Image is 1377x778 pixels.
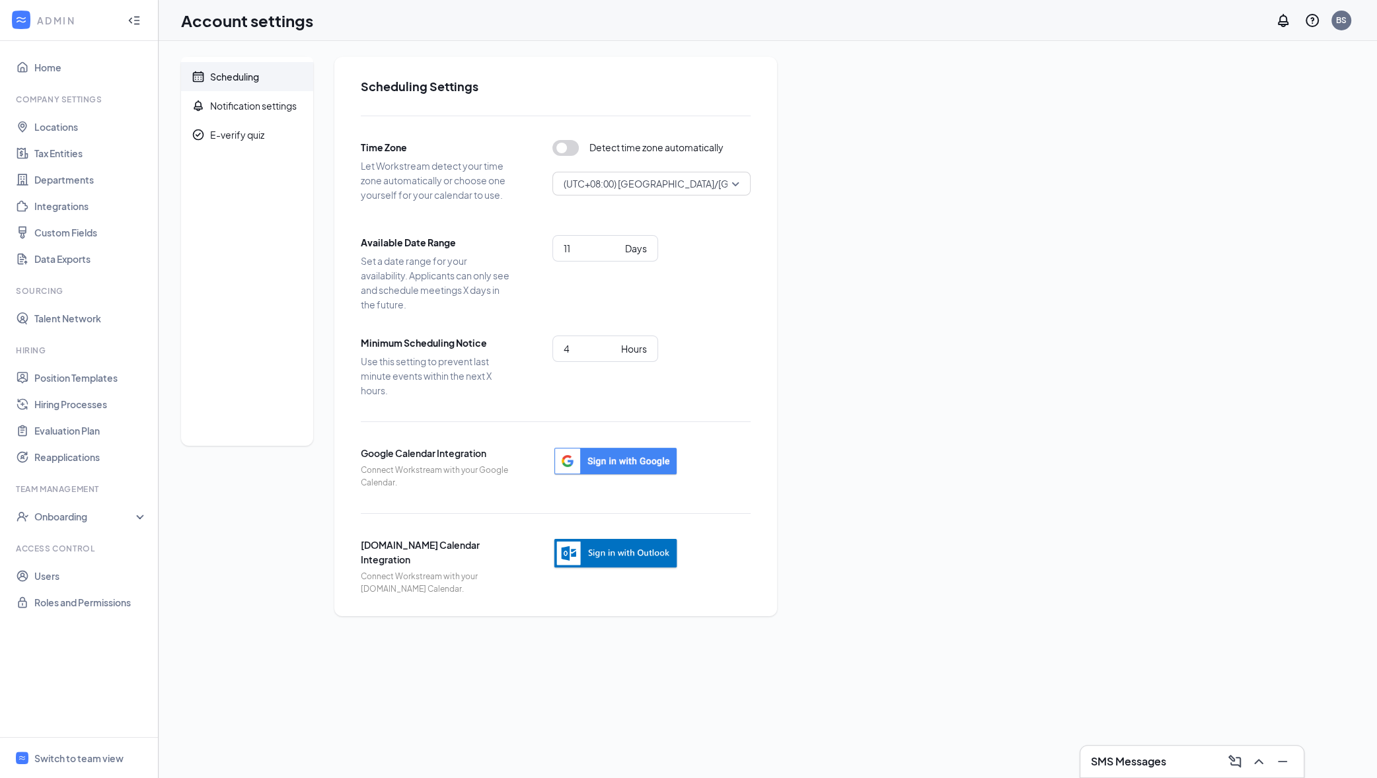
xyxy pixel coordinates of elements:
div: Notification settings [210,99,297,112]
svg: Calendar [192,70,205,83]
a: Hiring Processes [34,391,147,417]
span: Google Calendar Integration [361,446,513,460]
span: Let Workstream detect your time zone automatically or choose one yourself for your calendar to use. [361,159,513,202]
div: Hours [621,341,647,356]
svg: ComposeMessage [1227,754,1243,769]
a: Departments [34,166,147,193]
a: BellNotification settings [181,91,313,120]
span: Connect Workstream with your Google Calendar. [361,464,513,489]
svg: Collapse [128,14,141,27]
h3: SMS Messages [1091,754,1166,769]
a: CheckmarkCircleE-verify quiz [181,120,313,149]
svg: WorkstreamLogo [15,13,28,26]
button: Minimize [1272,751,1293,772]
a: Position Templates [34,365,147,391]
a: Locations [34,114,147,140]
h1: Account settings [181,9,313,32]
a: Users [34,563,147,589]
span: Available Date Range [361,235,513,250]
div: Scheduling [210,70,259,83]
button: ComposeMessage [1224,751,1246,772]
span: Minimum Scheduling Notice [361,336,513,350]
span: Detect time zone automatically [589,140,724,156]
a: Roles and Permissions [34,589,147,616]
div: Hiring [16,345,145,356]
a: Home [34,54,147,81]
svg: Bell [192,99,205,112]
div: Switch to team view [34,752,124,765]
button: ChevronUp [1248,751,1269,772]
div: Team Management [16,483,145,495]
div: BS [1336,15,1347,26]
div: Days [625,241,647,256]
a: Custom Fields [34,219,147,246]
a: CalendarScheduling [181,62,313,91]
div: ADMIN [37,14,116,27]
a: Talent Network [34,305,147,332]
a: Data Exports [34,246,147,272]
span: Use this setting to prevent last minute events within the next X hours. [361,354,513,398]
div: Access control [16,543,145,554]
div: Company Settings [16,94,145,105]
a: Integrations [34,193,147,219]
span: Time Zone [361,140,513,155]
svg: Notifications [1275,13,1291,28]
span: [DOMAIN_NAME] Calendar Integration [361,538,513,567]
span: Set a date range for your availability. Applicants can only see and schedule meetings X days in t... [361,254,513,312]
svg: QuestionInfo [1304,13,1320,28]
h2: Scheduling Settings [361,78,751,94]
svg: UserCheck [16,510,29,523]
span: Connect Workstream with your [DOMAIN_NAME] Calendar. [361,571,513,596]
div: Onboarding [34,510,136,523]
svg: Minimize [1275,754,1290,769]
svg: ChevronUp [1251,754,1267,769]
div: E-verify quiz [210,128,264,141]
svg: WorkstreamLogo [18,754,26,762]
svg: CheckmarkCircle [192,128,205,141]
div: Sourcing [16,285,145,297]
a: Reapplications [34,444,147,470]
a: Evaluation Plan [34,417,147,444]
a: Tax Entities [34,140,147,166]
span: (UTC+08:00) [GEOGRAPHIC_DATA]/[GEOGRAPHIC_DATA] - Philippine Time [564,174,887,194]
